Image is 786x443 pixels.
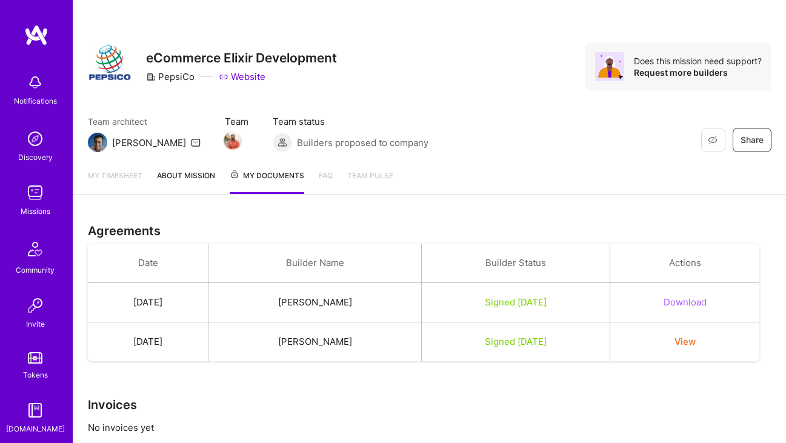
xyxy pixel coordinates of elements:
img: Company Logo [88,42,132,86]
img: logo [24,24,48,46]
img: Community [21,235,50,264]
th: Builder Name [208,244,422,283]
span: Share [741,134,764,146]
img: Team Member Avatar [224,132,242,150]
div: Signed [DATE] [436,335,595,348]
div: Invite [26,318,45,330]
button: View [674,335,696,348]
a: FAQ [319,169,333,194]
p: No invoices yet [88,421,771,434]
a: About Mission [157,169,215,194]
td: [DATE] [88,283,208,322]
a: Team Pulse [347,169,393,194]
h3: eCommerce Elixir Development [146,50,337,65]
td: [PERSON_NAME] [208,322,422,362]
img: teamwork [23,181,47,205]
td: [PERSON_NAME] [208,283,422,322]
div: Missions [21,205,50,218]
div: Request more builders [634,67,762,78]
th: Actions [610,244,759,283]
a: My Documents [230,169,304,194]
div: PepsiCo [146,70,195,83]
img: guide book [23,398,47,422]
img: Invite [23,293,47,318]
img: Builders proposed to company [273,133,292,152]
div: Notifications [14,95,57,107]
img: discovery [23,127,47,151]
span: Team Pulse [347,171,393,180]
button: Share [733,128,771,152]
img: tokens [28,352,42,364]
span: My Documents [230,169,304,182]
h3: Invoices [88,398,771,412]
div: Signed [DATE] [436,296,595,308]
img: bell [23,70,47,95]
button: Download [664,296,707,308]
div: Tokens [23,368,48,381]
span: Team architect [88,115,201,128]
i: icon Mail [191,138,201,147]
span: Builders proposed to company [297,136,428,149]
div: [DOMAIN_NAME] [6,422,65,435]
span: Team status [273,115,428,128]
div: [PERSON_NAME] [112,136,186,149]
img: Team Architect [88,133,107,152]
a: Website [219,70,265,83]
td: [DATE] [88,322,208,362]
th: Date [88,244,208,283]
img: Avatar [595,52,624,81]
div: Community [16,264,55,276]
a: Team Member Avatar [225,130,241,151]
span: Team [225,115,248,128]
i: icon CompanyGray [146,72,156,82]
a: My timesheet [88,169,142,194]
th: Builder Status [422,244,610,283]
div: Does this mission need support? [634,55,762,67]
h3: Agreements [88,224,771,238]
div: Discovery [18,151,53,164]
i: icon EyeClosed [708,135,718,145]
